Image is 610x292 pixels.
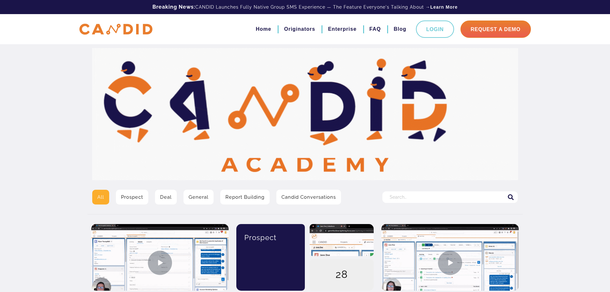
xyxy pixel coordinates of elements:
a: Blog [394,24,406,35]
a: Login [416,21,454,38]
a: Home [256,24,271,35]
div: 28 [310,259,374,291]
a: General [183,190,214,204]
a: All [92,190,109,204]
img: CANDID APP [79,24,152,35]
a: Originators [284,24,315,35]
a: Prospect [116,190,148,204]
a: Request A Demo [460,21,531,38]
a: Learn More [430,4,458,10]
b: Breaking News: [152,4,195,10]
div: Prospect [241,224,300,251]
a: Candid Conversations [276,190,341,204]
img: Video Library Hero [92,48,518,180]
a: Enterprise [328,24,356,35]
a: FAQ [370,24,381,35]
a: Report Building [220,190,270,204]
a: Deal [155,190,177,204]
